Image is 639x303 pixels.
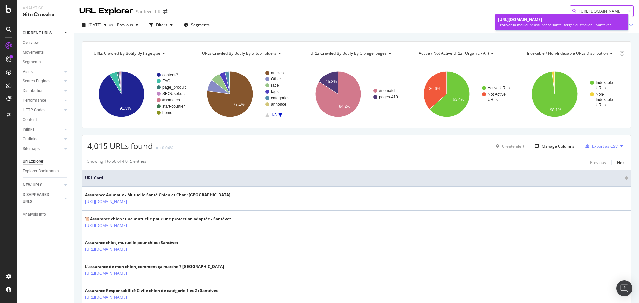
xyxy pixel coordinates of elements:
text: articles [271,71,284,75]
span: URLs Crawled By Botify By ciblage_pages [310,50,387,56]
div: Santevet FR [136,8,161,15]
div: Assurance Animaux - Mutuelle Santé Chien et Chat : [GEOGRAPHIC_DATA] [85,192,230,198]
div: HTTP Codes [23,107,45,114]
div: Create alert [502,143,524,149]
text: Active URLs [488,86,510,90]
button: Segments [181,20,212,30]
div: Url Explorer [23,158,43,165]
div: Open Intercom Messenger [616,280,632,296]
h4: URLs Crawled By Botify By pagetype [92,48,186,59]
a: Movements [23,49,69,56]
span: URLs Crawled By Botify By s_top_folders [202,50,276,56]
a: Overview [23,39,69,46]
div: Analytics [23,5,68,11]
div: Segments [23,59,41,66]
text: Indexable [596,80,613,85]
div: +0.04% [160,145,173,151]
button: [DATE] [79,20,109,30]
span: [URL][DOMAIN_NAME] [498,17,542,22]
a: [URL][DOMAIN_NAME] [85,270,127,277]
text: tags [271,89,279,94]
text: Non- [596,92,604,97]
div: Previous [590,160,606,165]
div: Save [625,22,634,28]
a: Search Engines [23,78,62,85]
a: [URL][DOMAIN_NAME] [85,198,127,205]
text: annonce [271,102,286,107]
text: page_produit [162,85,186,90]
text: #nomatch [162,98,180,102]
div: Outlinks [23,136,37,143]
a: Performance [23,97,62,104]
text: 36.6% [429,86,440,91]
a: DISAPPEARED URLS [23,191,62,205]
div: NEW URLS [23,182,42,189]
a: Analysis Info [23,211,69,218]
span: Previous [114,22,133,28]
button: Export as CSV [583,141,618,151]
a: Explorer Bookmarks [23,168,69,175]
button: Previous [114,20,141,30]
a: [URL][DOMAIN_NAME] [85,246,127,253]
div: Showing 1 to 50 of 4,015 entries [87,158,146,166]
a: Visits [23,68,62,75]
div: Assurance chiot, mutuelle pour chiot : Santévet [85,240,178,246]
div: Analysis Info [23,211,46,218]
span: 4,015 URLs found [87,140,153,151]
text: start-courtier [162,104,185,109]
svg: A chart. [87,65,191,123]
a: [URL][DOMAIN_NAME]Trouver la meilleure assurance santé Berger australien - Santévet [495,14,628,30]
div: CURRENT URLS [23,30,52,37]
a: Sitemaps [23,145,62,152]
svg: A chart. [196,65,300,123]
text: 63.4% [453,97,464,102]
div: Trouver la meilleure assurance santé Berger australien - Santévet [498,22,626,28]
div: L'assurance de mon chien, comment ça marche ? [GEOGRAPHIC_DATA] [85,264,224,270]
text: home [162,110,172,115]
div: Performance [23,97,46,104]
div: 🐕Assurance chien : une mutuelle pour une protection adaptée - Santévet [85,216,231,222]
div: SiteCrawler [23,11,68,19]
a: [URL][DOMAIN_NAME] [85,294,127,301]
text: URLs [596,103,606,107]
a: Inlinks [23,126,62,133]
img: Equal [156,147,158,149]
span: Segments [191,22,210,28]
div: URL Explorer [79,5,133,17]
text: content/* [162,73,178,77]
text: 77.1% [233,102,244,107]
span: Indexable / Non-Indexable URLs distribution [527,50,608,56]
div: Sitemaps [23,145,40,152]
button: Create alert [493,141,524,151]
text: 84.2% [339,104,350,109]
button: Filters [147,20,175,30]
span: URLs Crawled By Botify By pagetype [94,50,160,56]
text: FAQ [162,79,170,83]
div: Explorer Bookmarks [23,168,59,175]
div: Inlinks [23,126,34,133]
text: pages-410 [379,95,398,99]
a: [URL][DOMAIN_NAME] [85,222,127,229]
div: Export as CSV [592,143,618,149]
a: NEW URLS [23,182,62,189]
text: 15.8% [326,79,337,84]
text: 91.3% [120,106,131,111]
div: Manage Columns [542,143,574,149]
div: Distribution [23,87,44,94]
span: 2025 Aug. 24th [88,22,101,28]
div: Movements [23,49,44,56]
text: 98.1% [550,108,561,112]
div: Visits [23,68,33,75]
text: SEOUsele… [162,91,185,96]
div: Search Engines [23,78,50,85]
h4: URLs Crawled By Botify By ciblage_pages [309,48,403,59]
div: Next [617,160,626,165]
text: categories [271,96,289,100]
a: CURRENT URLS [23,30,62,37]
h4: Indexable / Non-Indexable URLs Distribution [526,48,618,59]
text: URLs [596,86,606,90]
svg: A chart. [521,65,625,123]
svg: A chart. [412,65,517,123]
